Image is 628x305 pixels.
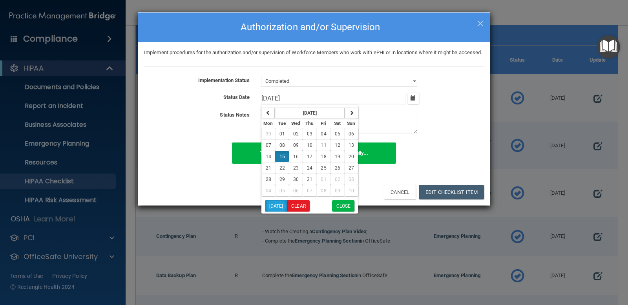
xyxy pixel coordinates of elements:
[344,139,358,151] button: 13
[279,188,285,194] span: 05
[266,131,271,137] span: 30
[307,177,312,182] span: 31
[321,131,326,137] span: 04
[316,128,330,139] button: 04
[261,174,275,185] button: 28
[316,151,330,162] button: 18
[289,128,303,139] button: 02
[316,185,330,196] button: 08
[279,177,285,182] span: 29
[289,139,303,151] button: 09
[305,121,314,126] small: Thursday
[307,165,312,171] span: 24
[307,154,312,159] span: 17
[279,142,285,148] span: 08
[321,165,326,171] span: 25
[303,139,316,151] button: 10
[261,185,275,196] button: 04
[275,128,289,139] button: 01
[266,142,271,148] span: 07
[293,188,299,194] span: 06
[266,165,271,171] span: 21
[344,162,358,174] button: 27
[266,177,271,182] span: 28
[261,162,275,174] button: 21
[321,121,326,126] small: Friday
[335,177,340,182] span: 02
[287,200,310,212] button: Clear
[347,121,355,126] small: Sunday
[275,151,289,162] button: 15
[138,48,490,57] div: Implement procedures for the authorization and/or supervision of Workforce Members who work with ...
[303,110,317,116] strong: [DATE]
[266,188,271,194] span: 04
[263,121,273,126] small: Monday
[344,151,358,162] button: 20
[293,154,299,159] span: 16
[335,188,340,194] span: 09
[293,142,299,148] span: 09
[316,139,330,151] button: 11
[278,121,286,126] small: Tuesday
[335,142,340,148] span: 12
[321,188,326,194] span: 08
[279,165,285,171] span: 22
[293,177,299,182] span: 30
[349,188,354,194] span: 10
[344,174,358,185] button: 03
[303,185,316,196] button: 07
[330,139,344,151] button: 12
[477,15,484,30] span: ×
[307,131,312,137] span: 03
[330,128,344,139] button: 05
[303,162,316,174] button: 24
[330,185,344,196] button: 09
[261,151,275,162] button: 14
[275,185,289,196] button: 05
[261,139,275,151] button: 07
[303,128,316,139] button: 03
[307,142,312,148] span: 10
[330,174,344,185] button: 02
[321,142,326,148] span: 11
[144,18,484,36] h4: Authorization and/or Supervision
[334,121,341,126] small: Saturday
[349,177,354,182] span: 03
[220,112,249,118] b: Status Notes
[223,94,250,100] b: Status Date
[335,154,340,159] span: 19
[289,162,303,174] button: 23
[275,139,289,151] button: 08
[279,154,285,159] span: 15
[303,174,316,185] button: 31
[275,174,289,185] button: 29
[344,128,358,139] button: 06
[349,142,354,148] span: 13
[349,165,354,171] span: 27
[266,154,271,159] span: 14
[279,131,285,137] span: 01
[316,174,330,185] button: 01
[303,151,316,162] button: 17
[349,154,354,159] span: 20
[260,150,369,156] b: The Checklist Item was updated successfully...
[597,35,620,58] button: Open Resource Center
[335,165,340,171] span: 26
[261,128,275,139] button: 30
[335,131,340,137] span: 05
[349,131,354,137] span: 06
[265,200,287,212] button: [DATE]
[293,165,299,171] span: 23
[275,162,289,174] button: 22
[384,185,416,199] button: Cancel
[291,121,300,126] small: Wednesday
[321,177,326,182] span: 01
[419,185,484,199] button: Edit Checklist Item
[330,151,344,162] button: 19
[289,174,303,185] button: 30
[332,200,355,212] button: Close
[198,77,250,83] b: Implementation Status
[321,154,326,159] span: 18
[344,185,358,196] button: 10
[316,162,330,174] button: 25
